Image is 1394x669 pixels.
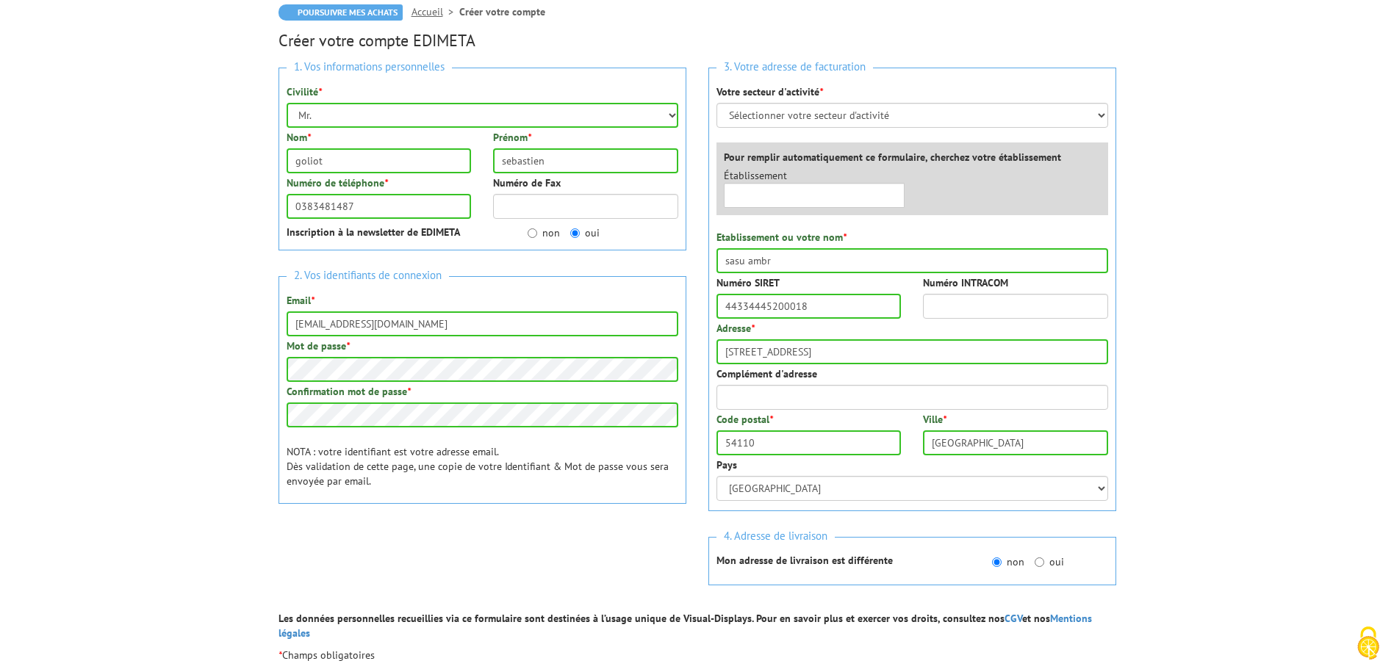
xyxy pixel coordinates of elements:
label: Ville [923,412,946,427]
label: non [528,225,560,240]
label: non [992,554,1024,569]
label: Civilité [287,84,322,99]
label: Nom [287,130,311,145]
input: oui [1035,557,1044,567]
label: Code postal [716,412,773,427]
input: non [528,228,537,238]
label: Numéro INTRACOM [923,275,1008,290]
label: oui [570,225,600,240]
label: Etablissement ou votre nom [716,230,847,245]
strong: Les données personnelles recueillies via ce formulaire sont destinées à l’usage unique de Visual-... [279,612,1092,640]
label: Confirmation mot de passe [287,384,411,399]
input: non [992,557,1002,567]
strong: Inscription à la newsletter de EDIMETA [287,225,460,239]
label: Numéro SIRET [716,275,780,290]
input: oui [570,228,580,238]
h2: Créer votre compte EDIMETA [279,32,1116,49]
label: Mot de passe [287,339,350,353]
label: Prénom [493,130,531,145]
a: Mentions légales [279,612,1092,640]
li: Créer votre compte [459,4,545,19]
div: Établissement [713,168,916,208]
label: Email [287,293,315,308]
span: 3. Votre adresse de facturation [716,57,873,77]
label: Pour remplir automatiquement ce formulaire, cherchez votre établissement [724,150,1061,164]
label: Pays [716,458,737,472]
a: Poursuivre mes achats [279,4,403,21]
iframe: reCAPTCHA [279,529,502,587]
label: Numéro de téléphone [287,176,388,190]
label: Numéro de Fax [493,176,561,190]
button: Cookies (fenêtre modale) [1343,619,1394,669]
a: CGV [1005,612,1022,625]
img: Cookies (fenêtre modale) [1350,625,1387,662]
span: 2. Vos identifiants de connexion [287,266,449,286]
strong: Mon adresse de livraison est différente [716,554,893,567]
label: Complément d'adresse [716,366,817,381]
p: NOTA : votre identifiant est votre adresse email. Dès validation de cette page, une copie de votr... [287,444,678,488]
label: Adresse [716,321,755,336]
label: Votre secteur d'activité [716,84,823,99]
span: 1. Vos informations personnelles [287,57,452,77]
label: oui [1035,554,1064,569]
span: 4. Adresse de livraison [716,527,835,546]
a: Accueil [412,5,459,18]
p: Champs obligatoires [279,648,1116,662]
